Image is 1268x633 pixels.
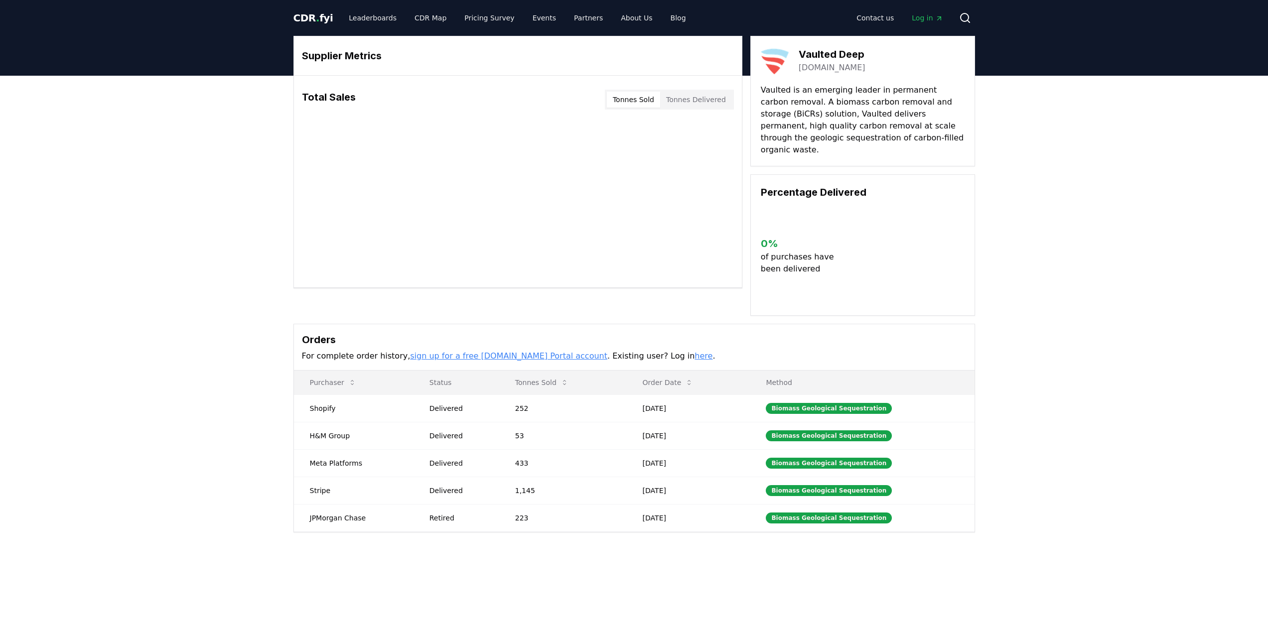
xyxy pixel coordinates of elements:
div: Delivered [429,486,491,496]
a: About Us [613,9,660,27]
a: Log in [904,9,951,27]
td: JPMorgan Chase [294,504,414,531]
img: Vaulted Deep-logo [761,46,789,74]
td: 1,145 [499,477,627,504]
td: [DATE] [627,394,750,422]
span: CDR fyi [293,12,333,24]
td: 53 [499,422,627,449]
td: Shopify [294,394,414,422]
p: Method [758,378,966,387]
a: Pricing Survey [456,9,522,27]
h3: Total Sales [302,90,356,110]
td: [DATE] [627,477,750,504]
td: 223 [499,504,627,531]
span: Log in [912,13,943,23]
a: Leaderboards [341,9,405,27]
td: [DATE] [627,449,750,477]
button: Tonnes Sold [607,92,660,108]
div: Delivered [429,458,491,468]
p: For complete order history, . Existing user? Log in . [302,350,967,362]
h3: Percentage Delivered [761,185,965,200]
a: CDR Map [407,9,454,27]
button: Order Date [635,373,702,392]
h3: Vaulted Deep [799,47,865,62]
button: Purchaser [302,373,364,392]
button: Tonnes Delivered [660,92,732,108]
a: sign up for a free [DOMAIN_NAME] Portal account [410,351,607,361]
td: [DATE] [627,504,750,531]
h3: Orders [302,332,967,347]
p: Status [422,378,491,387]
a: Blog [663,9,694,27]
h3: 0 % [761,236,842,251]
button: Tonnes Sold [507,373,576,392]
div: Biomass Geological Sequestration [766,512,892,523]
p: of purchases have been delivered [761,251,842,275]
nav: Main [341,9,694,27]
nav: Main [848,9,951,27]
div: Delivered [429,431,491,441]
span: . [316,12,319,24]
td: H&M Group [294,422,414,449]
td: [DATE] [627,422,750,449]
div: Biomass Geological Sequestration [766,458,892,469]
a: [DOMAIN_NAME] [799,62,865,74]
div: Delivered [429,403,491,413]
a: CDR.fyi [293,11,333,25]
div: Biomass Geological Sequestration [766,403,892,414]
td: Stripe [294,477,414,504]
a: Partners [566,9,611,27]
div: Biomass Geological Sequestration [766,485,892,496]
a: Events [525,9,564,27]
td: 433 [499,449,627,477]
td: Meta Platforms [294,449,414,477]
div: Retired [429,513,491,523]
a: here [695,351,712,361]
h3: Supplier Metrics [302,48,734,63]
div: Biomass Geological Sequestration [766,430,892,441]
p: Vaulted is an emerging leader in permanent carbon removal. A biomass carbon removal and storage (... [761,84,965,156]
a: Contact us [848,9,902,27]
td: 252 [499,394,627,422]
